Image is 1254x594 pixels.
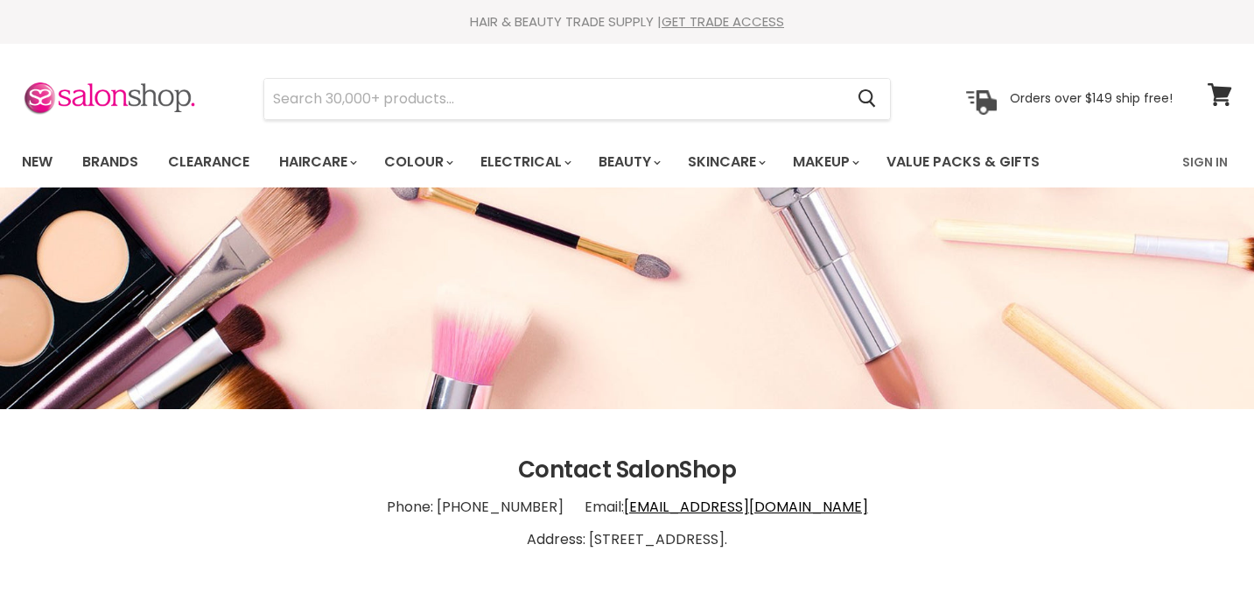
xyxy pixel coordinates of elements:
[371,144,464,180] a: Colour
[155,144,263,180] a: Clearance
[585,144,671,180] a: Beauty
[69,144,151,180] a: Brands
[263,78,891,120] form: Product
[780,144,870,180] a: Makeup
[9,144,66,180] a: New
[9,137,1112,187] ul: Main menu
[675,144,776,180] a: Skincare
[844,79,890,119] button: Search
[1010,90,1173,106] p: Orders over $149 ship free!
[266,144,368,180] a: Haircare
[662,12,784,31] a: GET TRADE ACCESS
[1172,144,1238,180] a: Sign In
[22,484,1232,564] p: Phone: [PHONE_NUMBER] Email: Address: [STREET_ADDRESS].
[22,457,1232,484] h2: Contact SalonShop
[264,79,844,119] input: Search
[624,497,868,517] a: [EMAIL_ADDRESS][DOMAIN_NAME]
[467,144,582,180] a: Electrical
[873,144,1053,180] a: Value Packs & Gifts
